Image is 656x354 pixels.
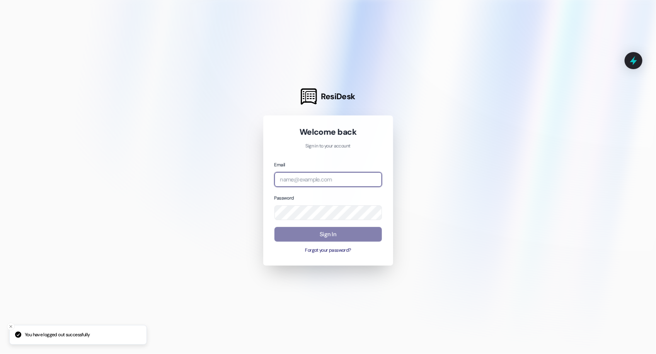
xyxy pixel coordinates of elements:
[7,323,15,330] button: Close toast
[25,332,90,339] p: You have logged out successfully
[274,195,294,201] label: Password
[274,227,382,242] button: Sign In
[274,162,285,168] label: Email
[321,91,355,102] span: ResiDesk
[274,143,382,150] p: Sign in to your account
[301,88,317,105] img: ResiDesk Logo
[274,247,382,254] button: Forgot your password?
[274,172,382,187] input: name@example.com
[274,127,382,137] h1: Welcome back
